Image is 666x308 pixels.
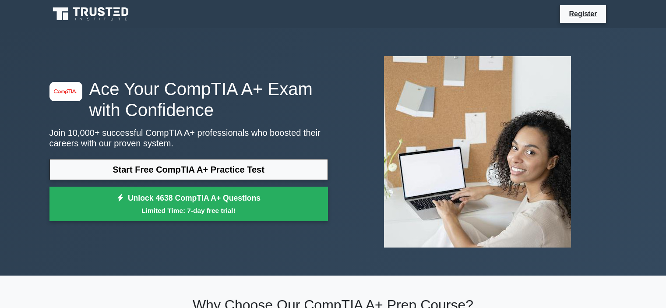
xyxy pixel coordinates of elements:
[49,78,328,120] h1: Ace Your CompTIA A+ Exam with Confidence
[60,205,317,216] small: Limited Time: 7-day free trial!
[49,187,328,222] a: Unlock 4638 CompTIA A+ QuestionsLimited Time: 7-day free trial!
[49,127,328,149] p: Join 10,000+ successful CompTIA A+ professionals who boosted their careers with our proven system.
[49,159,328,180] a: Start Free CompTIA A+ Practice Test
[564,8,602,19] a: Register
